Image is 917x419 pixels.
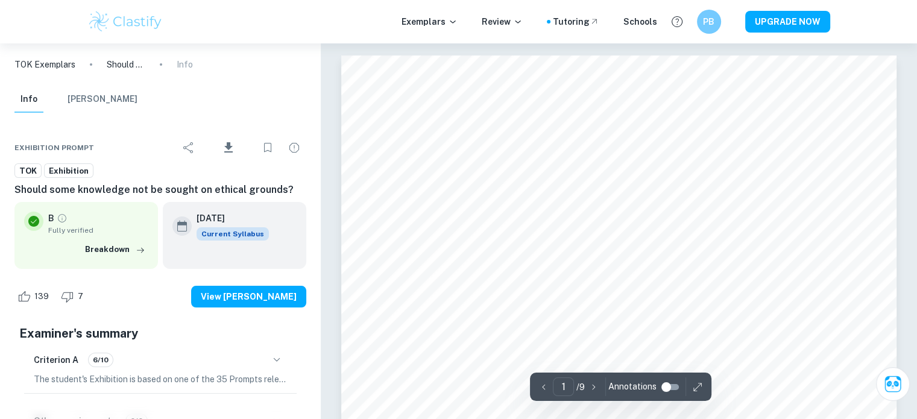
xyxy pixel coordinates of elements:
[14,287,55,306] div: Like
[14,58,75,71] a: TOK Exemplars
[197,227,269,241] div: This exemplar is based on the current syllabus. Feel free to refer to it for inspiration/ideas wh...
[28,291,55,303] span: 139
[89,354,113,365] span: 6/10
[19,324,301,342] h5: Examiner's summary
[71,291,90,303] span: 7
[745,11,830,33] button: UPGRADE NOW
[45,165,93,177] span: Exhibition
[68,86,137,113] button: [PERSON_NAME]
[203,132,253,163] div: Download
[197,227,269,241] span: Current Syllabus
[48,212,54,225] p: B
[82,241,148,259] button: Breakdown
[256,136,280,160] div: Bookmark
[87,10,164,34] img: Clastify logo
[667,11,687,32] button: Help and Feedback
[282,136,306,160] div: Report issue
[197,212,259,225] h6: [DATE]
[48,225,148,236] span: Fully verified
[14,86,43,113] button: Info
[177,58,193,71] p: Info
[553,15,599,28] a: Tutoring
[34,353,78,367] h6: Criterion A
[191,286,306,307] button: View [PERSON_NAME]
[107,58,145,71] p: Should some knowledge not be sought on ethical grounds?
[608,380,657,393] span: Annotations
[34,373,287,386] p: The student's Exhibition is based on one of the 35 Prompts released by the IBO, specifically the ...
[482,15,523,28] p: Review
[576,380,585,394] p: / 9
[57,213,68,224] a: Grade fully verified
[14,163,42,178] a: TOK
[44,163,93,178] a: Exhibition
[623,15,657,28] a: Schools
[14,142,94,153] span: Exhibition Prompt
[58,287,90,306] div: Dislike
[702,15,716,28] h6: PB
[402,15,458,28] p: Exemplars
[697,10,721,34] button: PB
[876,367,910,401] button: Ask Clai
[15,165,41,177] span: TOK
[14,183,306,197] h6: Should some knowledge not be sought on ethical grounds?
[177,136,201,160] div: Share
